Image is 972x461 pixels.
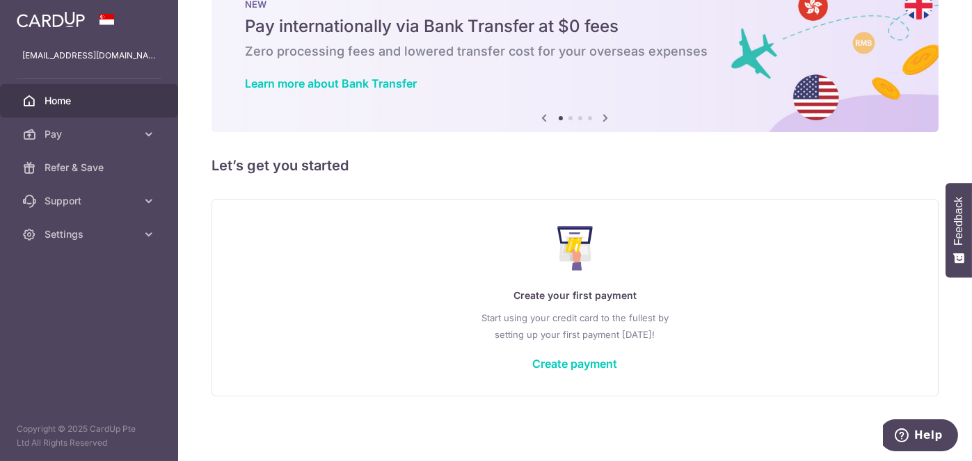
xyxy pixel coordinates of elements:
span: Refer & Save [45,161,136,175]
p: Create your first payment [240,287,910,304]
h6: Zero processing fees and lowered transfer cost for your overseas expenses [245,43,905,60]
a: Create payment [533,357,618,371]
h5: Let’s get you started [212,154,939,177]
span: Feedback [953,197,965,245]
iframe: Opens a widget where you can find more information [883,419,958,454]
span: Settings [45,227,136,241]
span: Pay [45,127,136,141]
button: Feedback - Show survey [946,183,972,277]
img: Make Payment [557,226,593,270]
span: Home [45,94,136,108]
span: Support [45,194,136,208]
p: [EMAIL_ADDRESS][DOMAIN_NAME] [22,49,156,63]
a: Learn more about Bank Transfer [245,76,417,90]
img: CardUp [17,11,85,28]
p: Start using your credit card to the fullest by setting up your first payment [DATE]! [240,309,910,343]
h5: Pay internationally via Bank Transfer at $0 fees [245,15,905,38]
